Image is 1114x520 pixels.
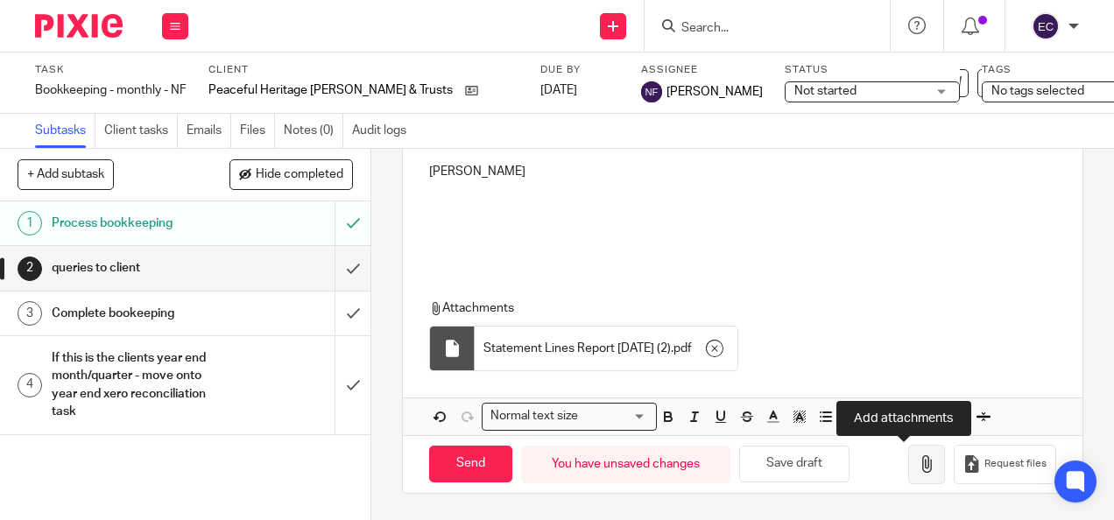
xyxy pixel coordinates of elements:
span: [PERSON_NAME] [666,83,763,101]
a: Notes (0) [284,114,343,148]
div: . [475,327,737,370]
p: Attachments [429,299,1052,317]
label: Due by [540,63,619,77]
div: 1 [18,211,42,235]
img: svg%3E [1032,12,1060,40]
span: pdf [673,340,692,357]
a: Client tasks [104,114,178,148]
input: Search for option [583,407,646,425]
label: Status [785,63,960,77]
span: [DATE] [540,84,577,96]
img: svg%3E [641,81,662,102]
div: 2 [18,256,42,281]
label: Assignee [641,63,763,77]
h1: If this is the clients year end month/quarter - move onto year end xero reconciliation task [52,345,229,425]
span: Not started [794,85,857,97]
a: Emails [187,114,231,148]
a: Files [240,114,275,148]
button: Request files [954,445,1055,484]
div: Search for option [482,403,657,430]
span: Statement Lines Report [DATE] (2) [483,340,671,357]
button: Save draft [739,446,850,483]
button: Hide completed [229,159,353,189]
span: No tags selected [991,85,1084,97]
button: + Add subtask [18,159,114,189]
div: 3 [18,301,42,326]
p: [PERSON_NAME] [429,163,1055,180]
img: Pixie [35,14,123,38]
a: Audit logs [352,114,415,148]
label: Client [208,63,518,77]
span: Normal text size [486,407,582,425]
h1: queries to client [52,255,229,281]
p: Peaceful Heritage [PERSON_NAME] & Trusts Limited [208,81,456,99]
div: You have unsaved changes [521,446,730,483]
h1: Complete bookeeping [52,300,229,327]
h1: Process bookkeeping [52,210,229,236]
input: Send [429,446,512,483]
span: Request files [984,457,1047,471]
a: Subtasks [35,114,95,148]
input: Search [680,21,837,37]
div: Bookkeeping - monthly - NF [35,81,187,99]
div: 4 [18,373,42,397]
label: Task [35,63,187,77]
span: Hide completed [256,168,343,182]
